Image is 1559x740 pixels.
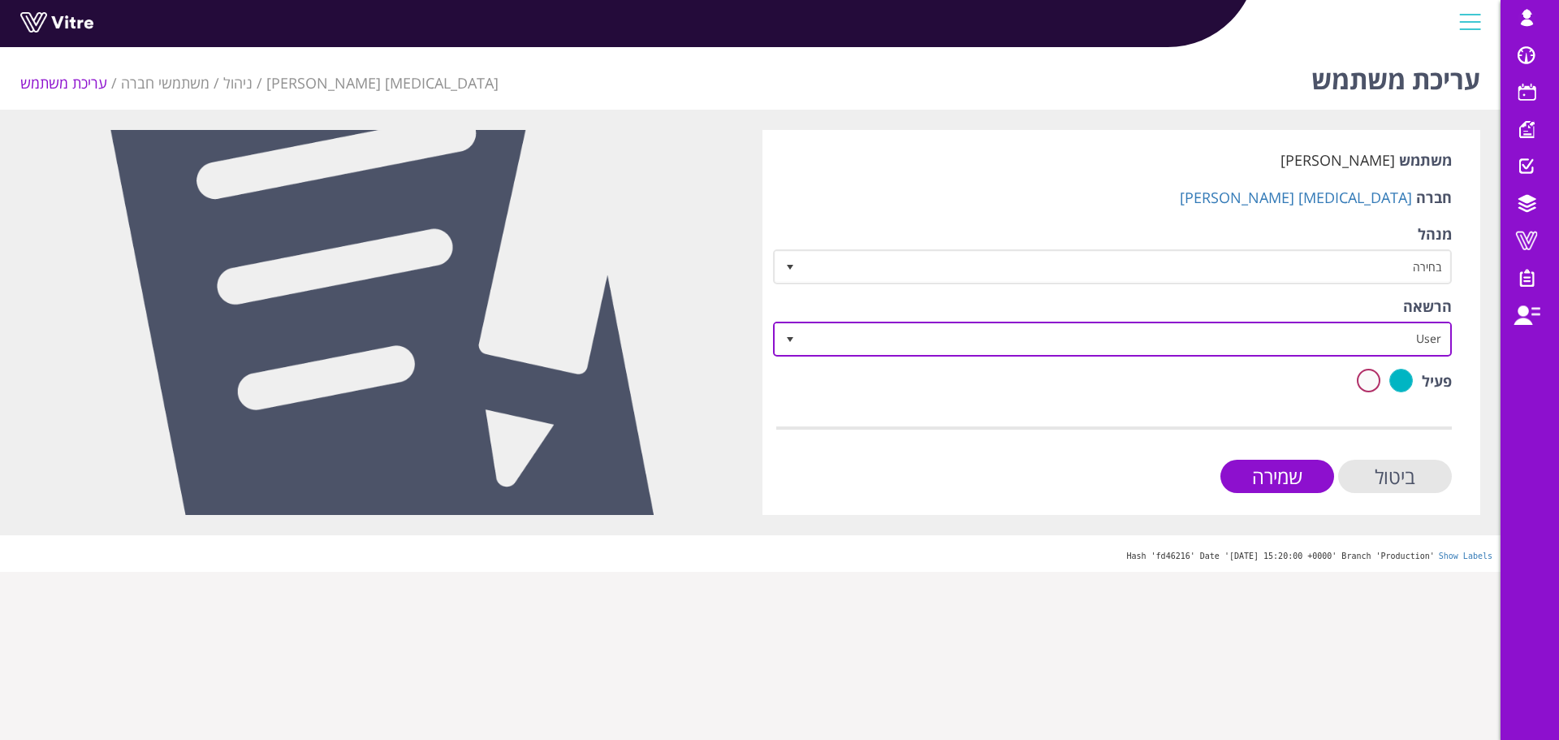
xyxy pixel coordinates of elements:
[1416,188,1452,209] label: חברה
[1439,552,1492,560] a: Show Labels
[121,73,209,93] a: משתמשי חברה
[1220,460,1334,493] input: שמירה
[1126,552,1434,560] span: Hash 'fd46216' Date '[DATE] 15:20:00 +0000' Branch 'Production'
[1311,41,1480,110] h1: עריכת משתמש
[1422,371,1452,392] label: פעיל
[20,73,121,94] li: עריכת משתמש
[804,324,1450,353] span: User
[775,252,805,281] span: select
[1180,188,1412,207] a: [MEDICAL_DATA] [PERSON_NAME]
[775,324,805,353] span: select
[1280,150,1395,170] span: 169026
[223,73,266,94] li: ניהול
[1399,150,1452,171] label: משתמש
[266,73,499,93] a: [MEDICAL_DATA] [PERSON_NAME]
[1403,296,1452,318] label: הרשאה
[1418,224,1452,245] label: מנהל
[1338,460,1452,493] input: ביטול
[804,252,1450,281] span: בחירה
